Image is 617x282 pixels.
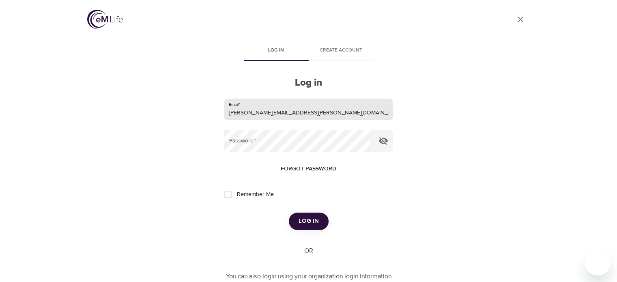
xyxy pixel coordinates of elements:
[224,77,393,89] h2: Log in
[249,46,304,55] span: Log in
[299,216,319,226] span: Log in
[224,41,393,61] div: disabled tabs example
[289,213,329,230] button: Log in
[224,272,393,281] p: You can also login using your organization login information
[236,190,273,199] span: Remember Me
[585,250,611,276] iframe: Button to launch messaging window
[87,10,123,29] img: logo
[314,46,369,55] span: Create account
[511,10,530,29] a: close
[277,161,340,177] button: Forgot password
[301,246,316,256] div: OR
[281,164,336,174] span: Forgot password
